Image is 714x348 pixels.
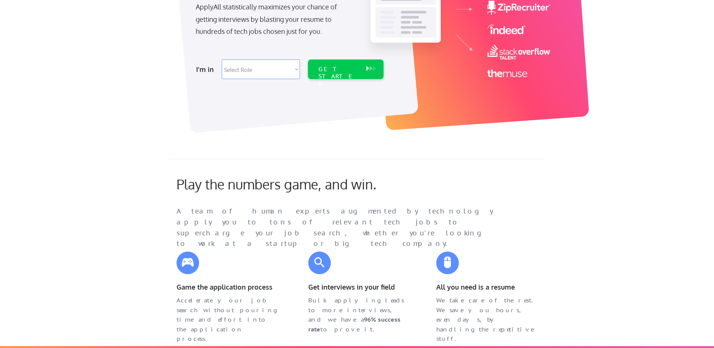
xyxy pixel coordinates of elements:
div: Accelerate your job search without pouring time and effort into the application process. [177,296,278,344]
div: Play the numbers game, and win. [177,176,410,192]
div: We take care of the rest. We save you hours, even days, by handling the repetitive stuff. [436,296,538,344]
div: A team of human experts augmented by technology apply you to tons of relevant tech jobs to superc... [177,206,508,249]
strong: 96% success rate [308,316,402,333]
div: GET STARTED [318,66,359,87]
div: Game the application process [177,282,278,293]
div: Get interviews in your field [308,282,410,293]
div: Bulk applying leads to more interviews, and we have a to prove it. [308,296,410,334]
div: All you need is a resume [436,282,538,293]
div: I'm in [196,63,217,75]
